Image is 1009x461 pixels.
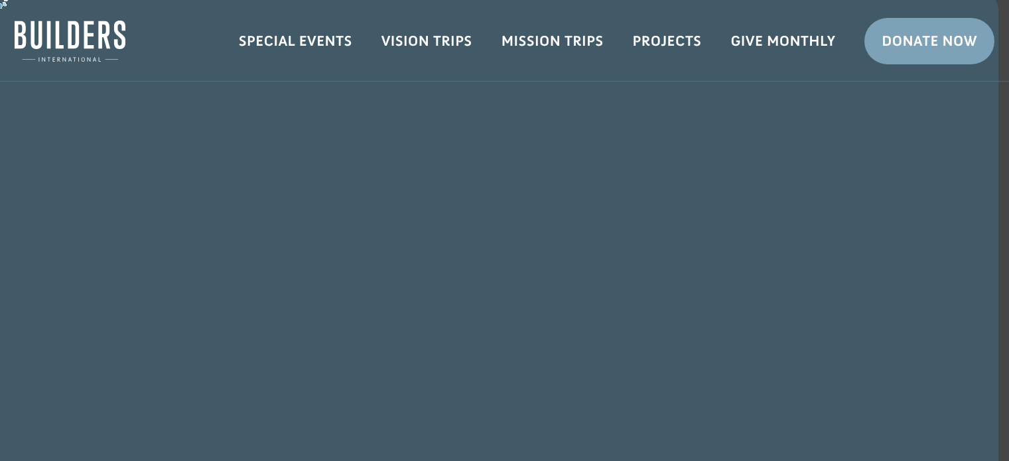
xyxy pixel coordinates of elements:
[224,22,367,60] a: Special Events
[15,21,125,62] img: Builders International
[487,22,618,60] a: Mission Trips
[367,22,487,60] a: Vision Trips
[864,18,994,64] a: Donate Now
[618,22,716,60] a: Projects
[716,22,850,60] a: Give Monthly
